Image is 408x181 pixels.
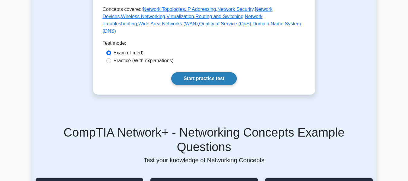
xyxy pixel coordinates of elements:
[114,57,174,64] label: Practice (With explanations)
[36,157,373,164] p: Test your knowledge of Networking Concepts
[143,7,185,12] a: Network Topologies
[166,14,194,19] a: Virtualization
[114,49,144,57] label: Exam (Timed)
[171,72,237,85] a: Start practice test
[186,7,216,12] a: IP Addressing
[103,6,306,35] p: Concepts covered: , , , , , , , , , ,
[195,14,243,19] a: Routing and Switching
[36,125,373,154] h5: CompTIA Network+ - Networking Concepts Example Questions
[103,14,263,26] a: Network Troubleshooting
[217,7,254,12] a: Network Security
[138,21,198,26] a: Wide Area Networks (WAN)
[199,21,251,26] a: Quality of Service (QoS)
[103,40,306,49] div: Test mode:
[103,7,273,19] a: Network Devices
[121,14,165,19] a: Wireless Networking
